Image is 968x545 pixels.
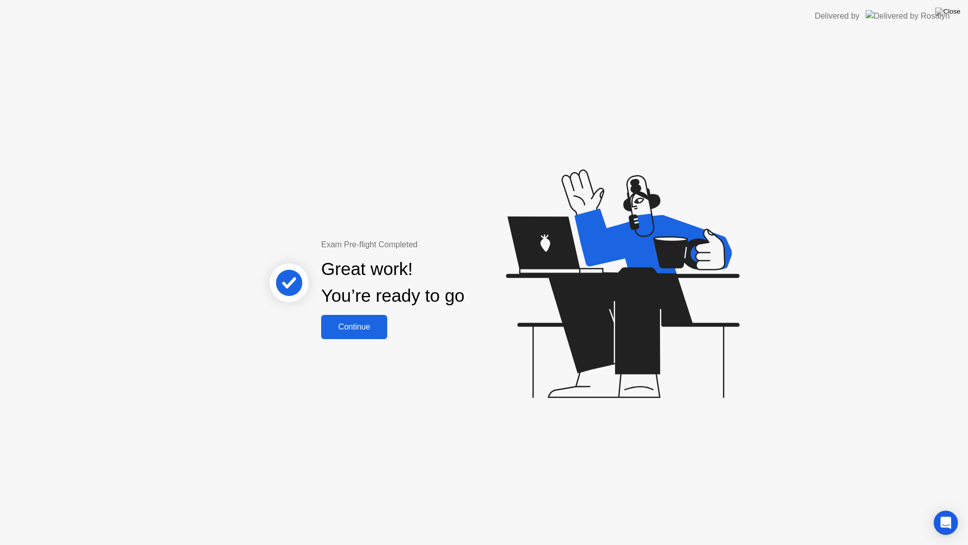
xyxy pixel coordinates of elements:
div: Continue [324,322,384,332]
div: Exam Pre-flight Completed [321,239,529,251]
button: Continue [321,315,387,339]
div: Open Intercom Messenger [934,511,958,535]
img: Close [935,8,960,16]
div: Great work! You’re ready to go [321,256,464,309]
div: Delivered by [815,10,860,22]
img: Delivered by Rosalyn [866,10,950,22]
